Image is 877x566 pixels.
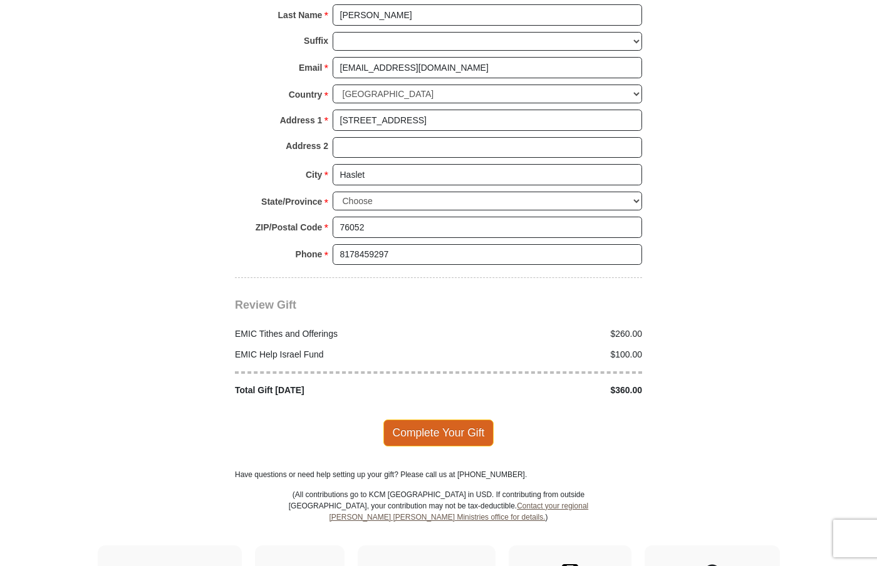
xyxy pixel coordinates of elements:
div: EMIC Tithes and Offerings [229,327,439,341]
p: (All contributions go to KCM [GEOGRAPHIC_DATA] in USD. If contributing from outside [GEOGRAPHIC_D... [288,489,589,545]
p: Have questions or need help setting up your gift? Please call us at [PHONE_NUMBER]. [235,469,642,480]
strong: Address 2 [286,137,328,155]
span: Complete Your Gift [383,419,494,446]
strong: Phone [296,245,323,263]
div: Total Gift [DATE] [229,384,439,397]
div: $360.00 [438,384,649,397]
div: EMIC Help Israel Fund [229,348,439,361]
div: $100.00 [438,348,649,361]
strong: ZIP/Postal Code [256,219,323,236]
strong: Country [289,86,323,103]
strong: Address 1 [280,111,323,129]
span: Review Gift [235,299,296,311]
strong: Last Name [278,6,323,24]
div: $260.00 [438,327,649,341]
strong: Suffix [304,32,328,49]
a: Contact your regional [PERSON_NAME] [PERSON_NAME] Ministries office for details. [329,502,588,522]
strong: State/Province [261,193,322,210]
strong: Email [299,59,322,76]
strong: City [306,166,322,183]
